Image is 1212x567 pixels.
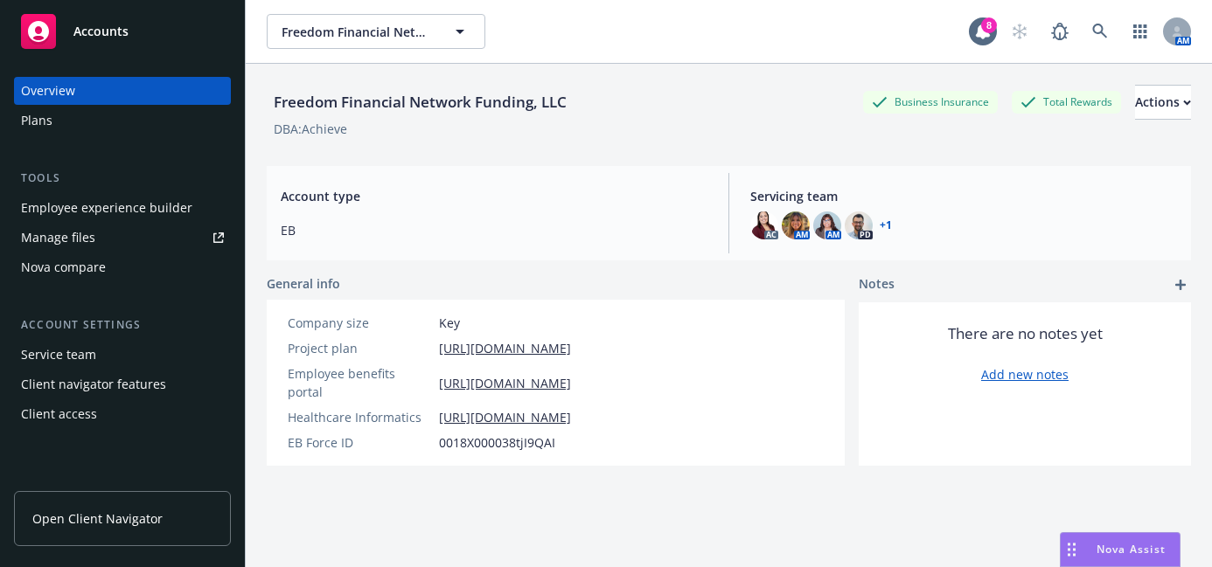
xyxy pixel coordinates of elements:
span: Servicing team [750,187,1177,205]
div: DBA: Achieve [274,120,347,138]
a: +1 [880,220,892,231]
div: Plans [21,107,52,135]
img: photo [845,211,873,239]
a: Service team [14,341,231,369]
span: Account type [281,187,707,205]
div: Actions [1135,86,1191,119]
span: There are no notes yet [948,323,1103,344]
div: Freedom Financial Network Funding, LLC [267,91,574,114]
div: Total Rewards [1012,91,1121,113]
div: Overview [21,77,75,105]
a: add [1170,274,1191,295]
div: Account settings [14,316,231,334]
span: Key [439,314,460,332]
a: Add new notes [981,365,1069,384]
a: Accounts [14,7,231,56]
img: photo [813,211,841,239]
div: Company size [288,314,432,332]
div: Client navigator features [21,370,166,398]
a: Plans [14,107,231,135]
span: Accounts [73,24,129,38]
div: Drag to move [1061,533,1083,566]
div: 8 [981,17,997,33]
span: Nova Assist [1097,542,1166,557]
a: Search [1083,14,1118,49]
div: Manage files [21,224,95,252]
span: EB [281,221,707,239]
a: [URL][DOMAIN_NAME] [439,374,571,392]
button: Nova Assist [1060,532,1181,567]
div: Client access [21,400,97,428]
div: Project plan [288,339,432,357]
div: Service team [21,341,96,369]
a: Nova compare [14,253,231,281]
div: EB Force ID [288,433,432,452]
a: Client navigator features [14,370,231,398]
div: Tools [14,169,231,187]
a: Client access [14,400,231,428]
div: Healthcare Informatics [288,408,432,426]
button: Freedom Financial Network Funding, LLC [267,14,485,49]
a: [URL][DOMAIN_NAME] [439,408,571,426]
a: Switch app [1123,14,1158,49]
a: Report a Bug [1042,14,1077,49]
img: photo [750,211,778,239]
span: Freedom Financial Network Funding, LLC [282,23,433,41]
span: Open Client Navigator [32,509,163,528]
a: [URL][DOMAIN_NAME] [439,339,571,357]
div: Nova compare [21,253,106,281]
button: Actions [1135,85,1191,120]
span: General info [267,274,340,293]
div: Employee benefits portal [288,364,432,401]
a: Employee experience builder [14,194,231,222]
a: Overview [14,77,231,105]
span: Notes [859,274,895,295]
a: Start snowing [1002,14,1037,49]
img: photo [782,211,810,239]
span: 0018X000038tjI9QAI [439,433,555,452]
a: Manage files [14,224,231,252]
div: Employee experience builder [21,194,192,222]
div: Business Insurance [863,91,998,113]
